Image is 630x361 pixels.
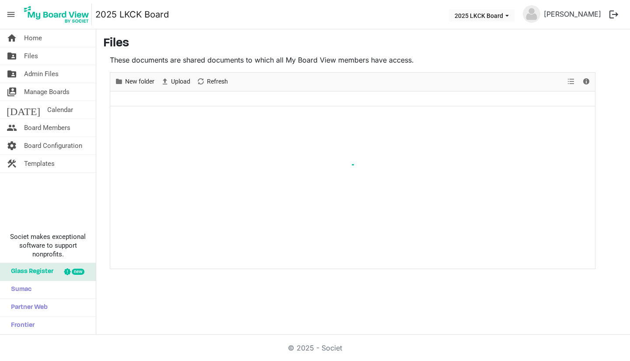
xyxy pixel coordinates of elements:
span: Home [24,29,42,47]
span: Societ makes exceptional software to support nonprofits. [4,232,92,259]
span: folder_shared [7,47,17,65]
span: Calendar [47,101,73,119]
span: Board Members [24,119,70,137]
button: 2025 LKCK Board dropdownbutton [449,9,514,21]
span: [DATE] [7,101,40,119]
span: settings [7,137,17,154]
span: people [7,119,17,137]
img: My Board View Logo [21,4,92,25]
a: 2025 LKCK Board [95,6,169,23]
h3: Files [103,36,623,51]
span: Glass Register [7,263,53,280]
span: home [7,29,17,47]
span: Frontier [7,317,35,334]
span: menu [3,6,19,23]
p: These documents are shared documents to which all My Board View members have access. [110,55,595,65]
a: My Board View Logo [21,4,95,25]
a: [PERSON_NAME] [540,5,605,23]
a: © 2025 - Societ [288,343,342,352]
span: Manage Boards [24,83,70,101]
div: new [72,269,84,275]
span: folder_shared [7,65,17,83]
span: switch_account [7,83,17,101]
span: Templates [24,155,55,172]
span: construction [7,155,17,172]
img: no-profile-picture.svg [523,5,540,23]
button: logout [605,5,623,24]
span: Partner Web [7,299,48,316]
span: Admin Files [24,65,59,83]
span: Sumac [7,281,31,298]
span: Files [24,47,38,65]
span: Board Configuration [24,137,82,154]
